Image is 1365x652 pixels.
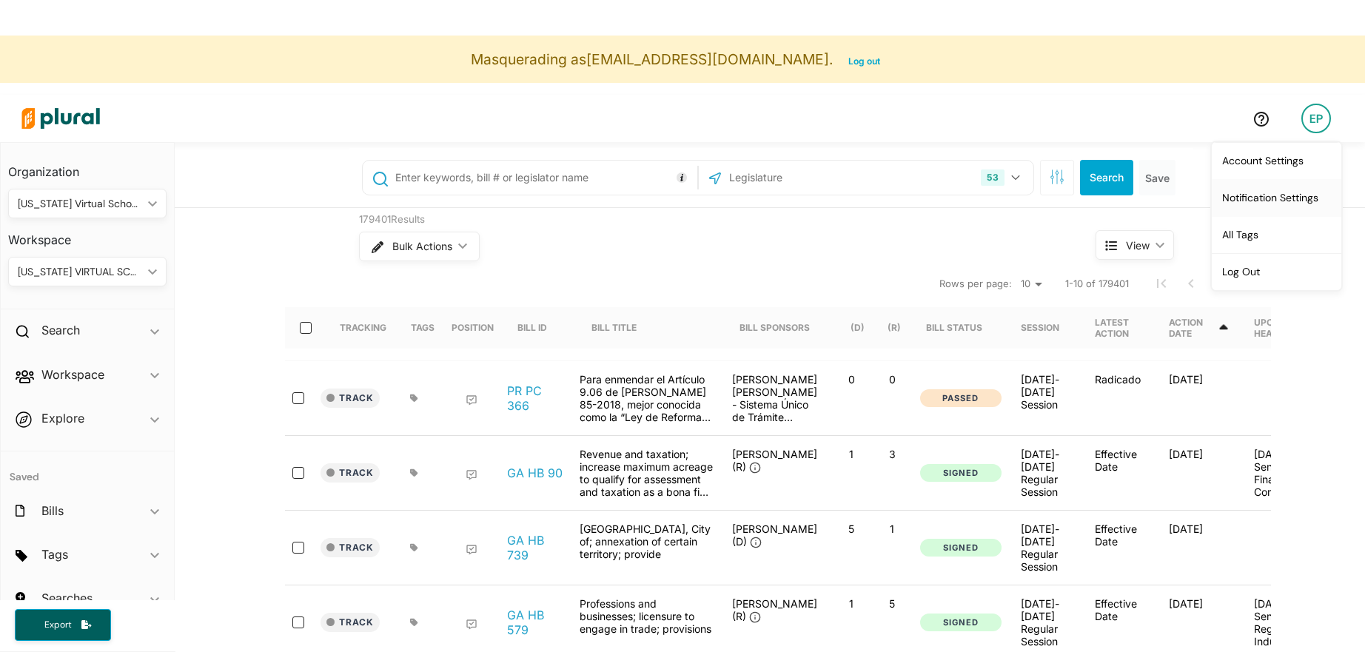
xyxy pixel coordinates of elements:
[888,322,901,333] div: (R)
[392,241,452,252] span: Bulk Actions
[411,322,435,333] div: Tags
[1021,597,1071,648] div: [DATE]-[DATE] Regular Session
[1050,169,1064,182] span: Search Filters
[1126,238,1150,253] span: View
[466,394,477,406] div: Add Position Statement
[1157,373,1242,423] div: [DATE]
[739,322,810,333] div: Bill Sponsors
[1021,522,1071,573] div: [DATE]-[DATE] Regular Session
[1289,98,1343,139] a: EP
[591,322,637,333] div: Bill Title
[1021,373,1071,411] div: [DATE]-[DATE] Session
[41,410,84,426] h2: Explore
[1254,448,1304,498] p: [DATE] - Senate Finance Committee
[507,383,563,413] a: PR PC 366
[837,448,866,460] p: 1
[675,171,688,184] div: Tooltip anchor
[18,264,142,280] div: [US_STATE] VIRTUAL SCHOOL
[888,307,901,349] div: (R)
[1157,522,1242,573] div: [DATE]
[1157,597,1242,648] div: [DATE]
[15,609,111,641] button: Export
[878,373,907,386] p: 0
[340,307,386,349] div: Tracking
[1021,322,1059,333] div: Session
[410,618,418,627] div: Add tags
[975,164,1029,192] button: 53
[1083,373,1157,423] div: Radicado
[292,542,304,554] input: select-row-state-ga-2025_26-hb739
[851,322,865,333] div: (D)
[981,169,1004,186] div: 53
[8,150,167,183] h3: Organization
[1080,160,1133,195] button: Search
[410,543,418,552] div: Add tags
[1083,448,1157,498] div: Effective Date
[572,448,720,498] div: Revenue and taxation; increase maximum acreage to qualify for assessment and taxation as a bona f...
[1176,269,1206,298] button: Previous Page
[1021,448,1071,498] div: [DATE]-[DATE] Regular Session
[920,614,1002,632] button: Signed
[572,522,720,573] div: [GEOGRAPHIC_DATA], City of; annexation of certain territory; provide
[359,232,480,261] button: Bulk Actions
[1301,104,1331,133] div: EP
[517,322,547,333] div: Bill ID
[1212,179,1341,216] a: Notification Settings
[507,466,563,480] a: GA HB 90
[1212,216,1341,253] a: All Tags
[572,373,720,423] div: Para enmendar el Artículo 9.06 de [PERSON_NAME] 85-2018, mejor conocida como la “Ley de Reforma E...
[321,613,380,632] button: Track
[837,373,866,386] p: 0
[837,522,866,535] p: 5
[410,394,418,403] div: Add tags
[321,389,380,408] button: Track
[732,522,817,548] span: [PERSON_NAME] (D)
[926,307,996,349] div: Bill Status
[878,597,907,610] p: 5
[878,522,907,535] p: 1
[926,322,982,333] div: Bill Status
[1021,307,1073,349] div: Session
[41,503,64,519] h2: Bills
[1169,307,1230,349] div: Action Date
[452,307,494,349] div: Position
[411,307,435,349] div: Tags
[732,373,817,436] span: [PERSON_NAME] [PERSON_NAME] - Sistema Único de Trámite Legislativo
[41,322,80,338] h2: Search
[878,448,907,460] p: 3
[1,451,174,488] h4: Saved
[300,322,312,334] input: select-all-rows
[1157,448,1242,498] div: [DATE]
[9,93,113,144] img: Logo for Plural
[1095,317,1145,339] div: Latest Action
[452,322,494,333] div: Position
[466,619,477,631] div: Add Position Statement
[837,597,866,610] p: 1
[1206,269,1235,298] button: Next Page
[920,539,1002,557] button: Signed
[1254,317,1304,339] div: Upcoming Hearing
[1212,142,1341,179] a: Account Settings
[41,546,68,562] h2: Tags
[732,597,817,622] span: [PERSON_NAME] (R)
[507,608,563,637] a: GA HB 579
[1212,253,1341,290] a: Log Out
[292,467,304,479] input: select-row-state-ga-2025_26-hb90
[728,164,886,192] input: Legislature
[8,218,167,251] h3: Workspace
[1095,307,1145,349] div: Latest Action
[1083,597,1157,648] div: Effective Date
[591,307,650,349] div: Bill Title
[586,50,829,68] span: [EMAIL_ADDRESS][DOMAIN_NAME]
[920,389,1002,408] button: Passed
[359,212,1040,227] div: 179401 Results
[851,307,865,349] div: (D)
[34,619,81,631] span: Export
[1254,307,1317,349] div: Upcoming Hearing
[340,322,386,333] div: Tracking
[834,50,895,73] button: Log out
[920,464,1002,483] button: Signed
[394,164,694,192] input: Enter keywords, bill # or legislator name
[410,468,418,477] div: Add tags
[292,392,304,404] input: select-row-state-pr-2025_2028-pc366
